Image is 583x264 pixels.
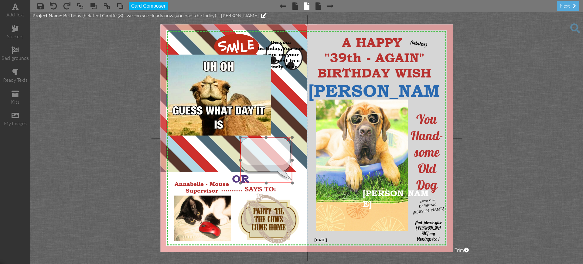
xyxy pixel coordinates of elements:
span: Dog [416,177,437,193]
span: "39th - AGAIN" [324,50,424,65]
span: .......... SAYS TO: [221,185,276,193]
img: 20250113-011049-4ceb15496759-1000.jpg [316,99,408,231]
span: Project Name: [32,12,62,18]
span: (belated) [409,39,428,48]
span: blessings too ! [417,236,439,242]
img: 20210711-080543-021433862b2a-1000.jpg [174,196,231,241]
iframe: Chat [583,264,583,264]
span: [DATE] [314,238,327,242]
span: Trim [455,247,469,254]
img: 20180930-050856-cb8a568e-1000.png [238,193,299,243]
span: [PERSON_NAME] [412,206,444,215]
span: On your birthday,You can swim on your [258,39,304,57]
span: And please give [PERSON_NAME] my [415,220,442,236]
span: back next to a Grizzly Bear [262,57,300,70]
span: some [414,144,439,160]
span: You [416,111,437,127]
button: Card Composer [129,2,168,10]
img: 20180929-192736-c57829cd-original.png [240,138,292,183]
div: × [284,134,293,144]
span: [PERSON_NAME] [309,81,440,121]
span: Old [418,160,436,177]
span: Be Blessed [418,201,437,208]
span: [PERSON_NAME] [363,188,429,209]
img: 20180929-221124-8e8d4dc2-1000.png [214,34,259,61]
span: Supervisor [186,187,218,194]
span: Annabelle - Mouse [175,180,229,187]
span: BIRTHDAY WISH [317,65,431,81]
span: Birthday (belated) Giraffe (3) - we can see clearly now (you had a birthday) -- [PERSON_NAME] [63,12,259,19]
span: A HAPPY [342,35,402,50]
span: OR [232,172,249,185]
span: Hand- [411,127,443,144]
div: next [557,1,579,11]
img: 20220902-043904-aaf238aa59fa-original.jpg [168,54,271,135]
